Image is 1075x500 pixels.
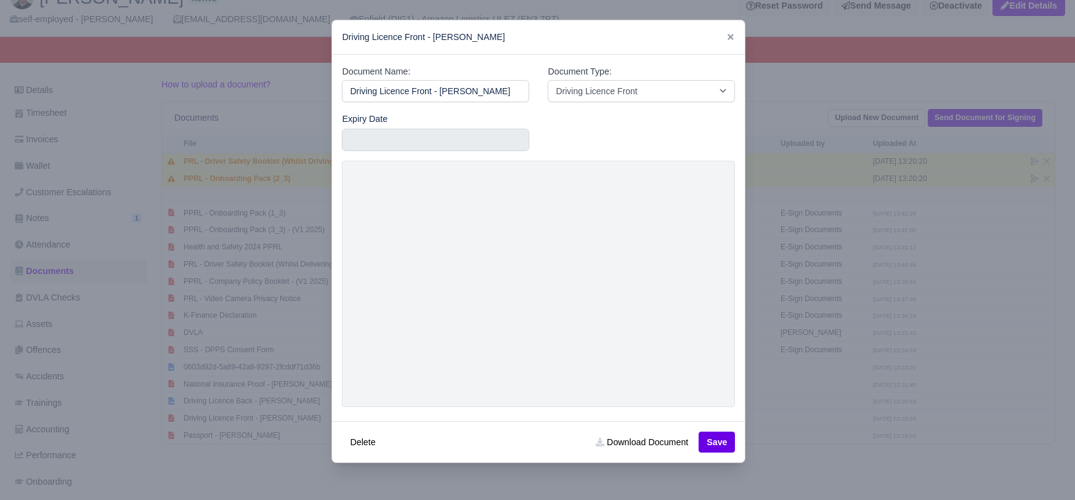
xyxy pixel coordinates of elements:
[699,432,735,453] button: Save
[548,65,611,79] label: Document Type:
[588,432,696,453] a: Download Document
[332,20,745,55] div: Driving Licence Front - [PERSON_NAME]
[342,65,410,79] label: Document Name:
[342,112,387,126] label: Expiry Date
[1013,441,1075,500] iframe: Chat Widget
[342,432,383,453] button: Delete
